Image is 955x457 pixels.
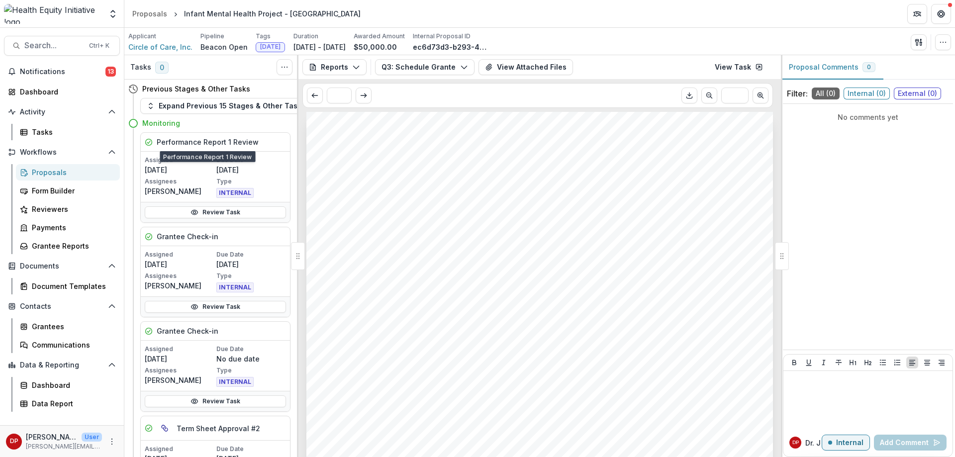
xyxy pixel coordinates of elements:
[177,423,260,434] h5: Term Sheet Approval #2
[335,346,590,355] span: At the meeting be ready to share with [PERSON_NAME]:
[216,272,286,280] p: Type
[20,87,112,97] div: Dashboard
[478,59,573,75] button: View Attached Files
[335,371,338,380] span: -
[354,32,405,41] p: Awarded Amount
[216,259,286,270] p: [DATE]
[32,398,112,409] div: Data Report
[26,442,102,451] p: [PERSON_NAME][EMAIL_ADDRESS][PERSON_NAME][DATE][DOMAIN_NAME]
[32,281,112,291] div: Document Templates
[32,185,112,196] div: Form Builder
[335,271,512,280] span: [URL][DOMAIN_NAME][PERSON_NAME]
[157,326,218,336] h5: Grantee Check-in
[145,354,214,364] p: [DATE]
[4,104,120,120] button: Open Activity
[145,301,286,313] a: Review Task
[216,366,286,375] p: Type
[155,62,169,74] span: 0
[335,220,723,230] span: organization is required to check in with your program officer each quarter of the grant
[130,63,151,72] h3: Tasks
[375,59,475,75] button: Q3: Schedule Grantee Check-in with [PERSON_NAME]
[145,177,214,186] p: Assignees
[216,354,286,364] p: No due date
[145,156,214,165] p: Assigned
[413,32,471,41] p: Internal Proposal ID
[302,59,367,75] button: Reports
[701,88,717,103] button: Scroll to previous page
[822,435,870,451] button: Internal
[293,32,318,41] p: Duration
[32,380,112,390] div: Dashboard
[16,337,120,353] a: Communications
[82,433,102,442] p: User
[140,98,312,114] button: Expand Previous 15 Stages & Other Tasks
[145,345,214,354] p: Assigned
[216,282,254,292] span: INTERNAL
[20,108,104,116] span: Activity
[906,357,918,368] button: Align Left
[894,88,941,99] span: External ( 0 )
[145,165,214,175] p: [DATE]
[844,88,890,99] span: Internal ( 0 )
[277,59,292,75] button: Toggle View Cancelled Tasks
[26,432,78,442] p: [PERSON_NAME]
[128,42,192,52] a: Circle of Care, Inc.
[335,420,405,431] span: Project Name
[20,262,104,271] span: Documents
[4,258,120,274] button: Open Documents
[106,436,118,448] button: More
[335,383,338,393] span: -
[145,280,214,291] p: [PERSON_NAME]
[293,42,346,52] p: [DATE] - [DATE]
[891,357,903,368] button: Ordered List
[157,420,173,436] button: View dependent tasks
[105,67,116,77] span: 13
[32,241,112,251] div: Grantee Reports
[200,32,224,41] p: Pipeline
[216,177,286,186] p: Type
[4,357,120,373] button: Open Data & Reporting
[32,167,112,178] div: Proposals
[106,4,120,24] button: Open entity switcher
[16,238,120,254] a: Grantee Reports
[4,64,120,80] button: Notifications13
[256,32,271,41] p: Tags
[87,40,111,51] div: Ctrl + K
[32,321,112,332] div: Grantees
[356,88,372,103] button: Scroll to next page
[803,357,815,368] button: Underline
[142,118,180,128] h4: Monitoring
[931,4,951,24] button: Get Help
[145,395,286,407] a: Review Task
[20,148,104,157] span: Workflows
[184,8,361,19] div: Infant Mental Health Project - [GEOGRAPHIC_DATA]
[16,377,120,393] a: Dashboard
[16,164,120,181] a: Proposals
[340,358,600,367] span: An update on any accomplishments, highlights and challenges
[145,272,214,280] p: Assignees
[792,440,799,445] div: Dr. Janel Pasley
[16,183,120,199] a: Form Builder
[32,340,112,350] div: Communications
[781,55,883,80] button: Proposal Comments
[142,84,250,94] h4: Previous Stages & Other Tasks
[128,6,365,21] nav: breadcrumb
[10,438,18,445] div: Dr. Janel Pasley
[335,208,786,217] span: As part of your [DATE] St. [PERSON_NAME] Health Equity grant funding a representative from your
[413,42,487,52] p: ec6d73d3-b293-41e2-97d7-9c9d7cff1cd5
[145,259,214,270] p: [DATE]
[709,59,769,75] a: View Task
[128,6,171,21] a: Proposals
[216,188,254,198] span: INTERNAL
[20,361,104,369] span: Data & Reporting
[16,219,120,236] a: Payments
[16,395,120,412] a: Data Report
[145,250,214,259] p: Assigned
[335,167,546,181] span: Q3: Schedule Grantee Check-in
[216,156,286,165] p: Due Date
[681,88,697,103] button: Download PDF
[847,357,859,368] button: Heading 1
[32,127,112,137] div: Tasks
[145,186,214,196] p: [PERSON_NAME]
